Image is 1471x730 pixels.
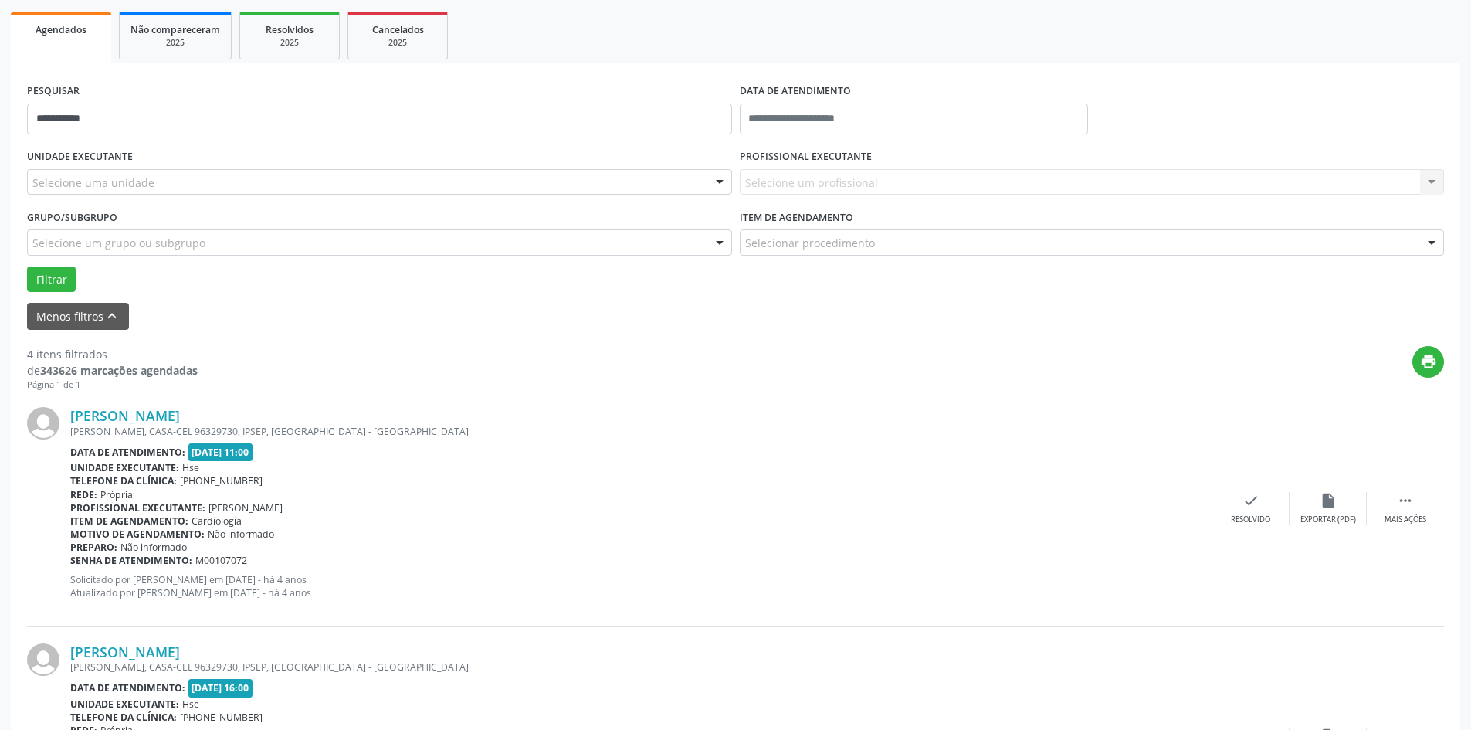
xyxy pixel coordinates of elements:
[70,514,188,528] b: Item de agendamento:
[70,660,1212,674] div: [PERSON_NAME], CASA-CEL 96329730, IPSEP, [GEOGRAPHIC_DATA] - [GEOGRAPHIC_DATA]
[1300,514,1356,525] div: Exportar (PDF)
[70,446,185,459] b: Data de atendimento:
[740,145,872,169] label: PROFISSIONAL EXECUTANTE
[70,681,185,694] b: Data de atendimento:
[32,175,154,191] span: Selecione uma unidade
[27,80,80,104] label: PESQUISAR
[27,303,129,330] button: Menos filtroskeyboard_arrow_up
[27,145,133,169] label: UNIDADE EXECUTANTE
[32,235,205,251] span: Selecione um grupo ou subgrupo
[27,643,59,676] img: img
[70,461,179,474] b: Unidade executante:
[70,407,180,424] a: [PERSON_NAME]
[1412,346,1444,378] button: print
[36,23,86,36] span: Agendados
[70,528,205,541] b: Motivo de agendamento:
[208,501,283,514] span: [PERSON_NAME]
[100,488,133,501] span: Própria
[266,23,314,36] span: Resolvidos
[70,425,1212,438] div: [PERSON_NAME], CASA-CEL 96329730, IPSEP, [GEOGRAPHIC_DATA] - [GEOGRAPHIC_DATA]
[70,554,192,567] b: Senha de atendimento:
[359,37,436,49] div: 2025
[103,307,120,324] i: keyboard_arrow_up
[182,698,199,711] span: Hse
[130,23,220,36] span: Não compareceram
[740,80,851,104] label: DATA DE ATENDIMENTO
[27,379,198,392] div: Página 1 de 1
[27,407,59,440] img: img
[1242,492,1259,509] i: check
[180,711,263,724] span: [PHONE_NUMBER]
[188,443,253,461] span: [DATE] 11:00
[1231,514,1270,525] div: Resolvido
[182,461,199,474] span: Hse
[70,698,179,711] b: Unidade executante:
[27,346,198,362] div: 4 itens filtrados
[70,643,180,660] a: [PERSON_NAME]
[130,37,220,49] div: 2025
[1420,353,1437,370] i: print
[70,711,177,724] b: Telefone da clínica:
[27,267,76,293] button: Filtrar
[27,205,117,229] label: Grupo/Subgrupo
[188,679,253,697] span: [DATE] 16:00
[192,514,242,528] span: Cardiologia
[208,528,274,541] span: Não informado
[70,474,177,487] b: Telefone da clínica:
[70,488,97,501] b: Rede:
[1320,492,1337,509] i: insert_drive_file
[745,235,875,251] span: Selecionar procedimento
[372,23,424,36] span: Cancelados
[120,541,187,554] span: Não informado
[180,474,263,487] span: [PHONE_NUMBER]
[1385,514,1426,525] div: Mais ações
[40,363,198,378] strong: 343626 marcações agendadas
[70,573,1212,599] p: Solicitado por [PERSON_NAME] em [DATE] - há 4 anos Atualizado por [PERSON_NAME] em [DATE] - há 4 ...
[1397,492,1414,509] i: 
[70,501,205,514] b: Profissional executante:
[27,362,198,379] div: de
[251,37,328,49] div: 2025
[740,205,853,229] label: Item de agendamento
[195,554,247,567] span: M00107072
[70,541,117,554] b: Preparo:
